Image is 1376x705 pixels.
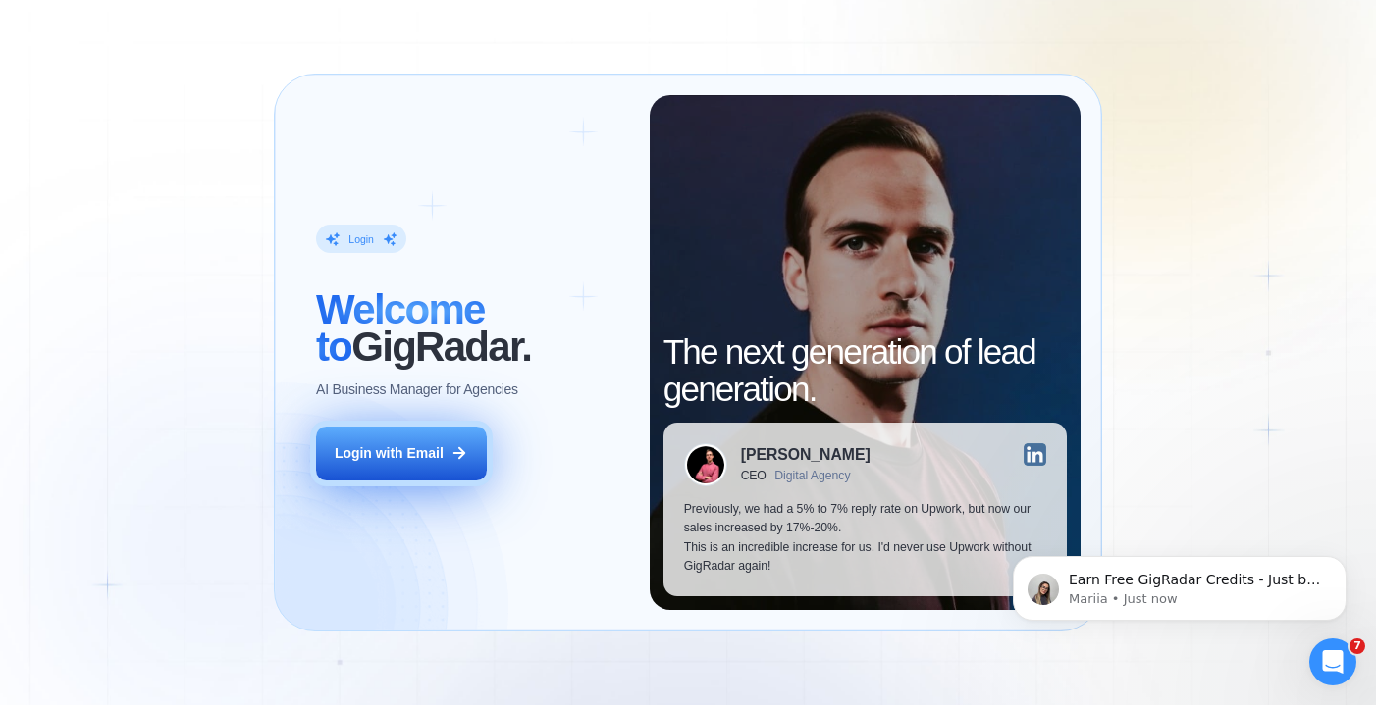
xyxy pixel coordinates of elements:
[684,500,1046,576] p: Previously, we had a 5% to 7% reply rate on Upwork, but now our sales increased by 17%-20%. This ...
[741,469,767,482] div: CEO
[1350,638,1365,654] span: 7
[983,515,1376,652] iframe: Intercom notifications message
[774,469,850,482] div: Digital Agency
[316,291,629,367] h2: ‍ GigRadar.
[335,444,444,463] div: Login with Email
[348,232,374,246] div: Login
[663,333,1067,409] h2: The next generation of lead generation.
[316,286,485,371] span: Welcome to
[316,380,518,399] p: AI Business Manager for Agencies
[316,427,486,479] button: Login with Email
[741,447,871,463] div: [PERSON_NAME]
[1309,638,1356,685] iframe: Intercom live chat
